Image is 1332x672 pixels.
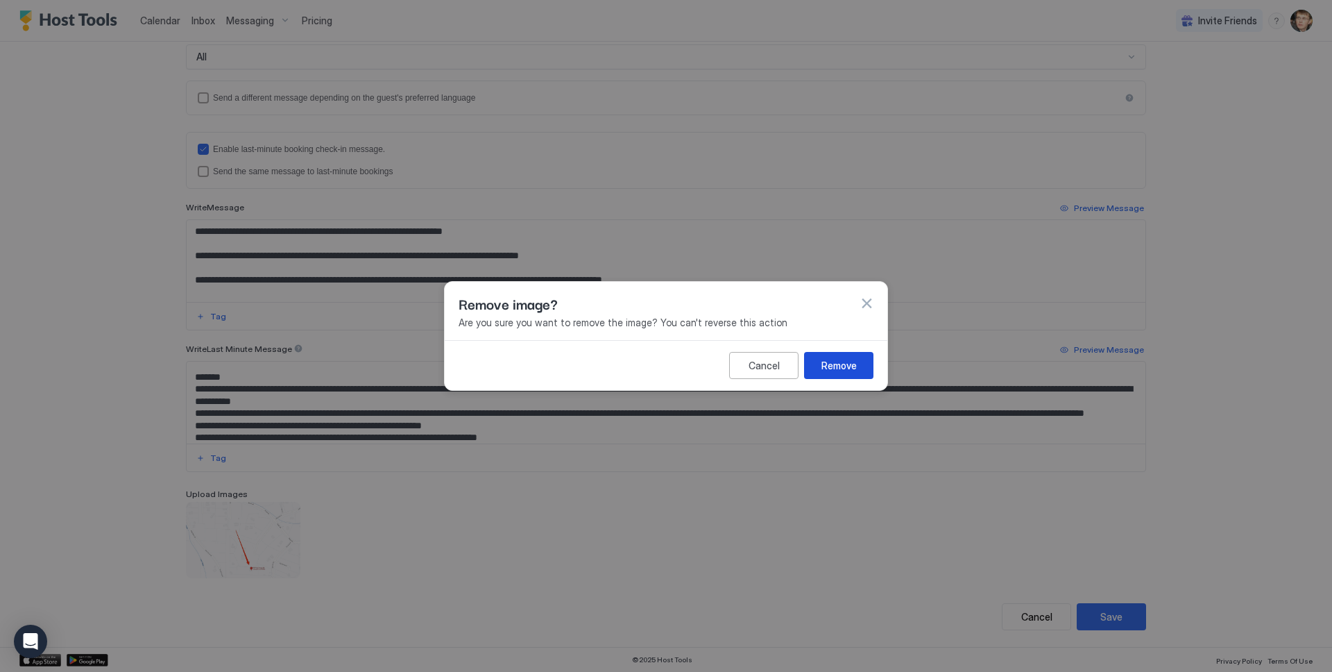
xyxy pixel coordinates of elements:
div: Remove [821,358,857,373]
button: Cancel [729,352,799,379]
button: Remove [804,352,873,379]
span: Remove image? [459,293,558,314]
div: Open Intercom Messenger [14,625,47,658]
div: Cancel [749,358,780,373]
span: Are you sure you want to remove the image? You can't reverse this action [459,317,873,329]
